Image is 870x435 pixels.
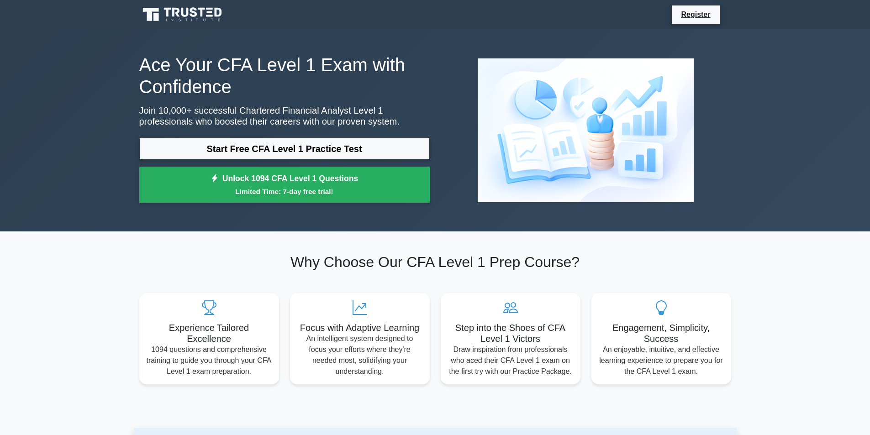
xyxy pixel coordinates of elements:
h5: Step into the Shoes of CFA Level 1 Victors [448,322,573,344]
h5: Engagement, Simplicity, Success [599,322,724,344]
h5: Focus with Adaptive Learning [297,322,422,333]
a: Start Free CFA Level 1 Practice Test [139,138,430,160]
p: An intelligent system designed to focus your efforts where they're needed most, solidifying your ... [297,333,422,377]
p: Draw inspiration from professionals who aced their CFA Level 1 exam on the first try with our Pra... [448,344,573,377]
h5: Experience Tailored Excellence [147,322,272,344]
img: Chartered Financial Analyst Level 1 Preview [470,51,701,210]
h1: Ace Your CFA Level 1 Exam with Confidence [139,54,430,98]
a: Register [675,9,716,20]
a: Unlock 1094 CFA Level 1 QuestionsLimited Time: 7-day free trial! [139,167,430,203]
p: An enjoyable, intuitive, and effective learning experience to prepare you for the CFA Level 1 exam. [599,344,724,377]
p: Join 10,000+ successful Chartered Financial Analyst Level 1 professionals who boosted their caree... [139,105,430,127]
h2: Why Choose Our CFA Level 1 Prep Course? [139,253,731,271]
small: Limited Time: 7-day free trial! [151,186,418,197]
p: 1094 questions and comprehensive training to guide you through your CFA Level 1 exam preparation. [147,344,272,377]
